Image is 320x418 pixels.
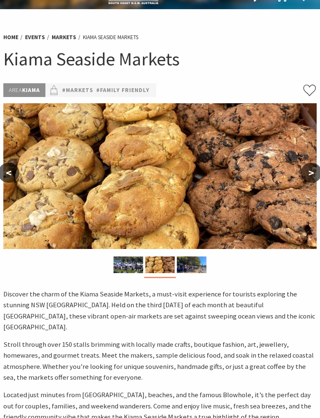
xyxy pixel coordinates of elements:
a: Events [25,34,45,41]
p: Discover the charm of the Kiama Seaside Markets, a must-visit experience for tourists exploring t... [3,289,317,333]
span: Area [9,86,22,94]
a: #Family Friendly [96,85,150,95]
p: Kiama [3,83,45,97]
img: market photo [177,256,207,273]
img: Market ptoduce [3,103,317,249]
img: Market ptoduce [145,256,175,273]
img: Kiama Seaside Market [114,256,143,273]
a: #Markets [62,85,93,95]
a: Markets [52,34,76,41]
p: Stroll through over 150 stalls brimming with locally made crafts, boutique fashion, art, jeweller... [3,339,317,383]
h1: Kiama Seaside Markets [3,47,317,71]
li: Kiama Seaside Markets [83,33,138,42]
a: Home [3,34,18,41]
